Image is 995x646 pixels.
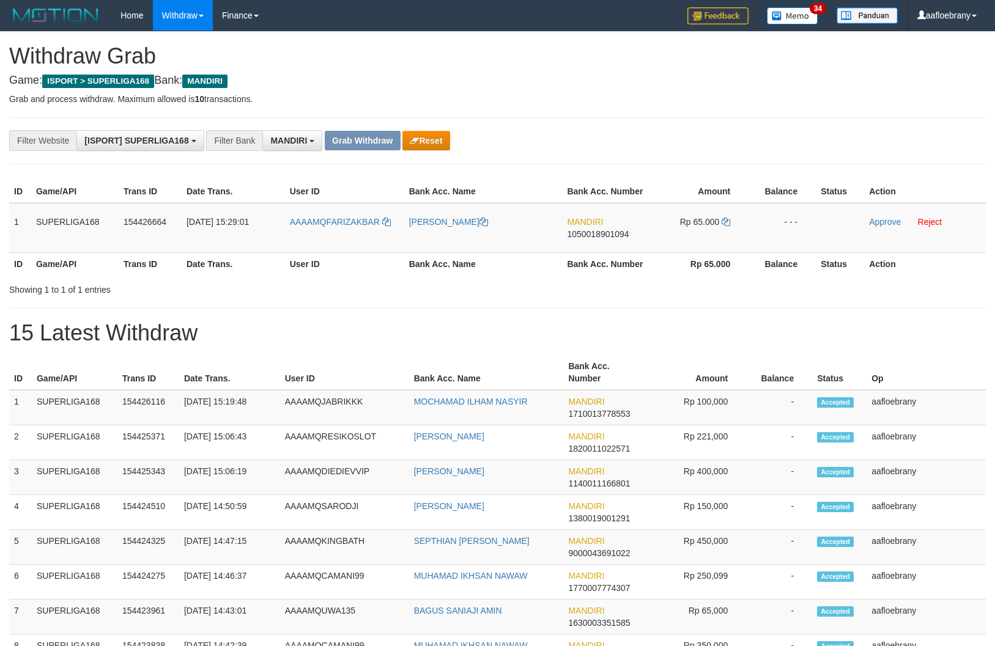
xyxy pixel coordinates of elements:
td: AAAAMQSARODJI [280,495,409,530]
img: Feedback.jpg [687,7,749,24]
td: AAAAMQUWA135 [280,600,409,634]
td: Rp 150,000 [647,495,746,530]
div: Filter Bank [206,130,262,151]
span: ISPORT > SUPERLIGA168 [42,75,154,88]
td: [DATE] 15:06:19 [179,460,280,495]
th: Amount [648,180,749,203]
span: MANDIRI [568,501,604,511]
th: Balance [749,180,816,203]
td: Rp 100,000 [647,390,746,425]
td: Rp 400,000 [647,460,746,495]
td: - [746,390,812,425]
span: MANDIRI [568,606,604,615]
td: SUPERLIGA168 [32,390,117,425]
td: 7 [9,600,32,634]
div: Filter Website [9,130,76,151]
span: Accepted [817,571,854,582]
p: Grab and process withdraw. Maximum allowed is transactions. [9,93,986,105]
th: Bank Acc. Number [562,252,648,275]
th: Date Trans. [182,180,285,203]
td: Rp 450,000 [647,530,746,565]
td: 154424275 [117,565,179,600]
button: Reset [402,131,449,150]
td: SUPERLIGA168 [32,530,117,565]
td: SUPERLIGA168 [32,600,117,634]
th: ID [9,252,31,275]
span: Copy 1820011022571 to clipboard [568,444,630,453]
td: 154425371 [117,425,179,460]
td: AAAAMQCAMANI99 [280,565,409,600]
span: Accepted [817,537,854,547]
td: 5 [9,530,32,565]
th: Bank Acc. Name [404,252,563,275]
td: 154426116 [117,390,179,425]
th: Trans ID [117,355,179,390]
td: 154423961 [117,600,179,634]
td: aafloebrany [867,390,986,425]
h4: Game: Bank: [9,75,986,87]
span: 34 [810,3,826,14]
a: MOCHAMAD ILHAM NASYIR [414,397,528,406]
span: AAAAMQFARIZAKBAR [290,217,380,227]
th: Date Trans. [179,355,280,390]
td: 1 [9,203,31,253]
td: AAAAMQRESIKOSLOT [280,425,409,460]
th: Balance [746,355,812,390]
span: 154426664 [124,217,166,227]
td: aafloebrany [867,495,986,530]
td: 4 [9,495,32,530]
th: Game/API [31,180,119,203]
span: Copy 1630003351585 to clipboard [568,618,630,628]
span: [ISPORT] SUPERLIGA168 [84,136,188,145]
th: Status [816,180,864,203]
th: Op [867,355,986,390]
span: Copy 1140011166801 to clipboard [568,479,630,488]
td: [DATE] 14:50:59 [179,495,280,530]
td: aafloebrany [867,565,986,600]
th: Action [864,252,986,275]
span: Accepted [817,467,854,477]
a: AAAAMQFARIZAKBAR [290,217,391,227]
span: MANDIRI [568,536,604,546]
td: AAAAMQDIEDIEVVIP [280,460,409,495]
td: aafloebrany [867,425,986,460]
a: [PERSON_NAME] [414,501,484,511]
th: ID [9,180,31,203]
td: 154424510 [117,495,179,530]
a: SEPTHIAN [PERSON_NAME] [414,536,530,546]
img: panduan.png [837,7,898,24]
td: [DATE] 15:06:43 [179,425,280,460]
span: MANDIRI [568,466,604,476]
img: MOTION_logo.png [9,6,102,24]
th: User ID [285,180,404,203]
span: Accepted [817,397,854,408]
a: Reject [918,217,942,227]
button: Grab Withdraw [325,131,400,150]
img: Button%20Memo.svg [767,7,818,24]
td: SUPERLIGA168 [32,495,117,530]
th: Trans ID [119,252,182,275]
h1: 15 Latest Withdraw [9,321,986,345]
th: Trans ID [119,180,182,203]
span: MANDIRI [568,431,604,441]
td: aafloebrany [867,600,986,634]
td: AAAAMQJABRIKKK [280,390,409,425]
th: Bank Acc. Name [404,180,563,203]
td: - [746,530,812,565]
span: Copy 1380019001291 to clipboard [568,513,630,523]
td: AAAAMQKINGBATH [280,530,409,565]
a: [PERSON_NAME] [414,466,484,476]
td: [DATE] 14:46:37 [179,565,280,600]
td: aafloebrany [867,460,986,495]
td: 2 [9,425,32,460]
td: - [746,565,812,600]
span: Accepted [817,606,854,617]
td: 6 [9,565,32,600]
a: [PERSON_NAME] [414,431,484,441]
td: 3 [9,460,32,495]
td: aafloebrany [867,530,986,565]
a: BAGUS SANIAJI AMIN [414,606,502,615]
th: Amount [647,355,746,390]
td: - [746,495,812,530]
td: 154424325 [117,530,179,565]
